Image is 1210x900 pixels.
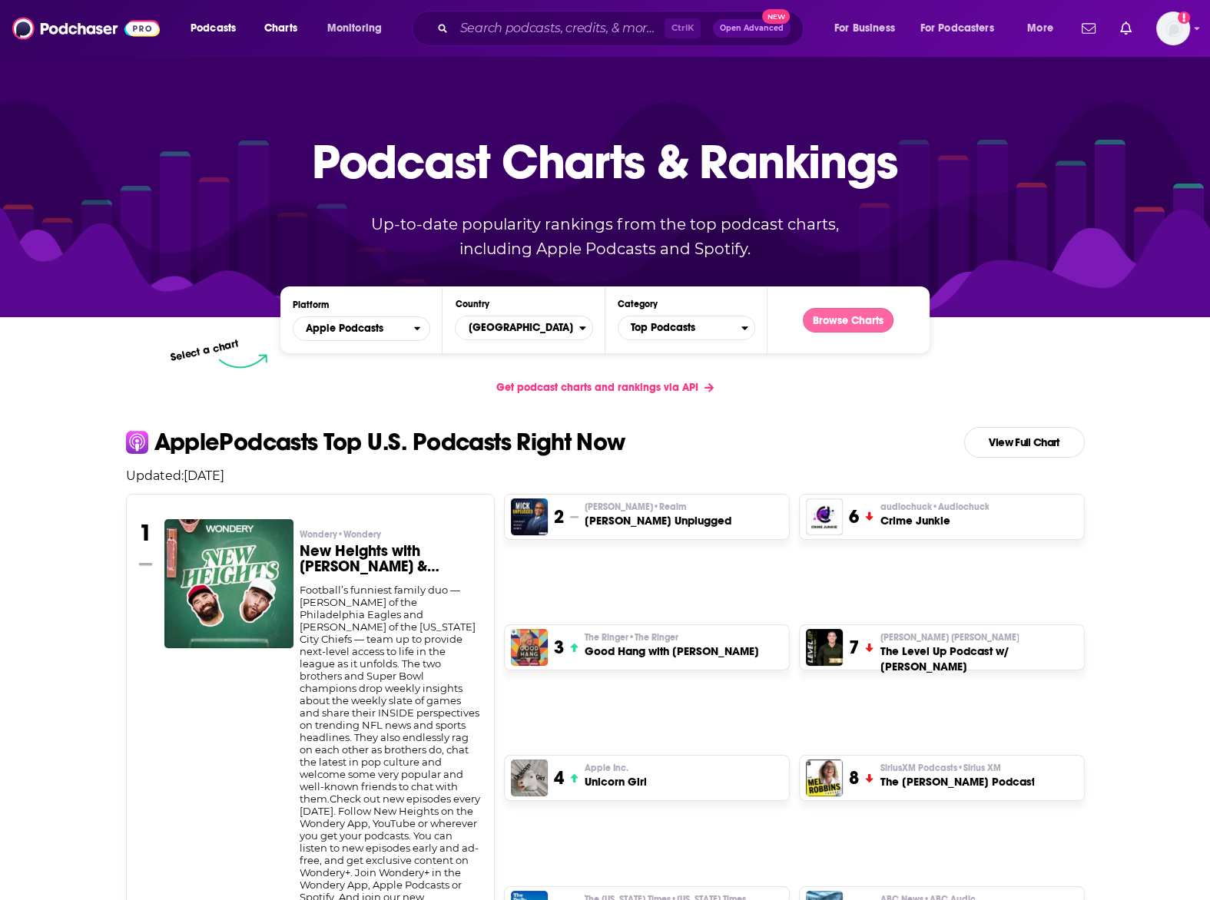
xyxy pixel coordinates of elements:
span: New [762,9,790,24]
p: Apple Inc. [585,762,647,774]
span: For Business [834,18,895,39]
img: Mick Unplugged [511,498,548,535]
img: Unicorn Girl [511,759,548,796]
button: Browse Charts [803,308,893,333]
a: Show notifications dropdown [1076,15,1102,41]
a: [PERSON_NAME]•Realm[PERSON_NAME] Unplugged [585,501,731,528]
h3: [PERSON_NAME] Unplugged [585,513,731,528]
img: apple Icon [126,431,148,453]
span: Apple Inc. [585,762,628,774]
a: Get podcast charts and rankings via API [484,369,726,406]
a: Charts [254,16,307,41]
span: The Ringer [585,631,678,644]
svg: Add a profile image [1178,12,1190,24]
h3: 1 [139,519,152,547]
span: Ctrl K [665,18,701,38]
p: Updated: [DATE] [114,468,1097,483]
span: More [1027,18,1053,39]
span: • Realm [653,501,686,512]
span: For Podcasters [920,18,994,39]
span: Podcasts [191,18,236,39]
span: Open Advanced [720,25,784,32]
img: User Profile [1156,12,1190,45]
button: Open AdvancedNew [713,19,791,38]
p: SiriusXM Podcasts • Sirius XM [880,762,1034,774]
span: audiochuck [880,501,989,513]
h3: 8 [849,766,859,789]
img: Crime Junkie [806,498,843,535]
a: Show notifications dropdown [1114,15,1138,41]
p: Podcast Charts & Rankings [312,111,898,211]
span: SiriusXM Podcasts [880,762,1000,774]
span: Monitoring [327,18,382,39]
span: • Wondery [337,529,381,540]
h3: Good Hang with [PERSON_NAME] [585,644,759,659]
a: [PERSON_NAME] [PERSON_NAME]The Level Up Podcast w/ [PERSON_NAME] [880,631,1077,674]
button: open menu [824,16,914,41]
span: Get podcast charts and rankings via API [496,381,698,394]
span: Wondery [300,528,381,541]
img: select arrow [219,354,267,369]
h3: 3 [554,636,564,659]
div: Search podcasts, credits, & more... [426,11,818,46]
p: The Ringer • The Ringer [585,631,759,644]
h3: 6 [849,505,859,528]
h3: 2 [554,505,564,528]
span: • Sirius XM [956,763,1000,773]
img: New Heights with Jason & Travis Kelce [164,519,293,648]
p: Mick Hunt • Realm [585,501,731,513]
span: Logged in as anna.andree [1156,12,1190,45]
img: The Mel Robbins Podcast [806,759,843,796]
span: • Audiochuck [931,501,989,512]
a: audiochuck•AudiochuckCrime Junkie [880,501,989,528]
a: SiriusXM Podcasts•Sirius XMThe [PERSON_NAME] Podcast [880,762,1034,789]
span: [PERSON_NAME] [585,501,686,513]
img: Good Hang with Amy Poehler [511,629,548,666]
button: open menu [293,316,430,341]
button: Show profile menu [1156,12,1190,45]
span: [GEOGRAPHIC_DATA] [456,315,578,341]
span: [PERSON_NAME] [PERSON_NAME] [880,631,1019,644]
button: Categories [618,316,755,340]
input: Search podcasts, credits, & more... [454,16,665,41]
button: open menu [1016,16,1072,41]
span: • The Ringer [628,632,678,643]
p: Apple Podcasts Top U.S. Podcasts Right Now [154,430,625,455]
img: The Level Up Podcast w/ Paul Alex [806,629,843,666]
button: open menu [180,16,256,41]
a: The Ringer•The RingerGood Hang with [PERSON_NAME] [585,631,759,659]
span: Charts [264,18,297,39]
h3: 7 [849,636,859,659]
p: Up-to-date popularity rankings from the top podcast charts, including Apple Podcasts and Spotify. [341,212,870,261]
h2: Platforms [293,316,430,341]
h3: 4 [554,766,564,789]
button: Countries [455,316,592,340]
h3: Unicorn Girl [585,774,647,789]
a: Wondery•WonderyNew Heights with [PERSON_NAME] & [PERSON_NAME] [300,528,482,584]
button: open menu [910,16,1016,41]
p: audiochuck • Audiochuck [880,501,989,513]
img: Podchaser - Follow, Share and Rate Podcasts [12,14,160,43]
h3: New Heights with [PERSON_NAME] & [PERSON_NAME] [300,544,482,574]
h3: Crime Junkie [880,513,989,528]
p: Paul Alex Espinoza [880,631,1077,644]
p: Wondery • Wondery [300,528,482,541]
p: Select a chart [170,337,240,364]
h3: The Level Up Podcast w/ [PERSON_NAME] [880,644,1077,674]
a: Apple Inc.Unicorn Girl [585,762,647,789]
